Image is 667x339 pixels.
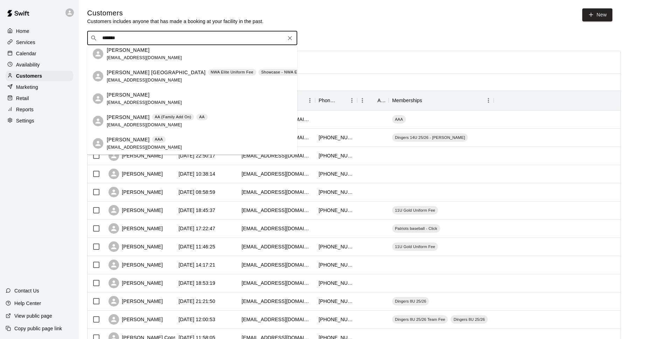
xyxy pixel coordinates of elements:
div: 11U Gold Uniform Fee [392,206,438,214]
div: +19168683466 [319,280,354,287]
div: +15019938962 [319,152,354,159]
button: Menu [305,95,315,106]
div: +14792231570 [319,207,354,214]
div: +16303624400 [319,170,354,177]
p: AA (Family Add On) [155,114,192,120]
div: Memberships [392,91,422,110]
div: +16085885757 [319,261,354,268]
div: Customers [6,71,73,81]
div: [PERSON_NAME] [109,278,163,288]
div: 2025-08-09 10:38:14 [179,170,215,177]
p: NWA Elite Uniform Fee [211,69,253,75]
button: Menu [483,95,494,106]
span: [EMAIL_ADDRESS][DOMAIN_NAME] [107,145,182,150]
div: Jackson Stewart [93,116,103,126]
span: [EMAIL_ADDRESS][DOMAIN_NAME] [107,78,182,83]
div: Patriots baseball - Click [392,224,440,233]
div: Jackson Ferrell [93,138,103,149]
p: Customers includes anyone that has made a booking at your facility in the past. [87,18,264,25]
div: bdavittelectric@gmail.com [242,243,312,250]
p: Help Center [14,300,41,307]
div: [PERSON_NAME] [109,150,163,161]
p: Copy public page link [14,325,62,332]
button: Menu [347,95,357,106]
div: +14794267806 [319,189,354,196]
div: Search customers by name or email [87,31,297,45]
div: Judah Jackson [93,49,103,59]
div: donklamert@me.com [242,170,312,177]
p: [PERSON_NAME] [GEOGRAPHIC_DATA] [107,69,206,76]
a: Services [6,37,73,48]
p: Services [16,39,35,46]
div: [PERSON_NAME] [109,169,163,179]
div: [PERSON_NAME] [109,296,163,306]
div: 2025-08-05 21:21:50 [179,298,215,305]
p: Customers [16,72,42,79]
span: Dingers 8U 25/26 Team Fee [392,317,448,322]
a: New [582,8,612,21]
a: Calendar [6,48,73,59]
button: Menu [357,95,368,106]
p: View public page [14,312,52,319]
div: [PERSON_NAME] [109,260,163,270]
p: Availability [16,61,40,68]
div: +18014584566 [319,134,354,141]
div: 2025-08-04 12:00:53 [179,316,215,323]
div: Email [238,91,315,110]
button: Clear [285,33,295,43]
h5: Customers [87,8,264,18]
span: Dingers 8U 25/26 [392,298,429,304]
a: Settings [6,115,73,126]
div: Reports [6,104,73,115]
div: +14176298538 [319,243,354,250]
p: [PERSON_NAME] [107,47,150,54]
div: Dingers 14U 25/26 - [PERSON_NAME] [392,133,468,142]
div: Memberships [389,91,494,110]
span: Patriots baseball - Click [392,226,440,231]
div: bhelms910@gmail.com [242,298,312,305]
div: 2025-08-08 11:46:25 [179,243,215,250]
div: AAA [392,115,406,123]
p: [PERSON_NAME] [107,91,150,99]
div: Age [357,91,389,110]
a: Retail [6,93,73,104]
div: trentondarling@yahoo.com [242,225,312,232]
button: Sort [368,96,377,105]
div: [PERSON_NAME] [109,314,163,325]
div: 2025-08-07 14:17:21 [179,261,215,268]
span: 11U Gold Uniform Fee [392,244,438,249]
div: Dingers 8U 25/26 [451,315,487,324]
p: Home [16,28,29,35]
div: Age [377,91,385,110]
a: Availability [6,59,73,70]
p: Marketing [16,84,38,91]
div: lovejoy1230@yahoo.com [242,189,312,196]
p: Retail [16,95,29,102]
div: 2025-08-08 18:45:37 [179,207,215,214]
button: Sort [422,96,432,105]
div: 2025-08-08 17:22:47 [179,225,215,232]
p: AA [199,114,205,120]
div: sdavis8806@gmail.com [242,152,312,159]
p: Reports [16,106,34,113]
p: [PERSON_NAME] [107,114,150,121]
div: Jackson Madrid [93,71,103,82]
a: Marketing [6,82,73,92]
div: Phone Number [315,91,357,110]
span: Dingers 8U 25/26 [451,317,487,322]
div: Dingers 8U 25/26 [392,297,429,305]
span: Dingers 14U 25/26 - [PERSON_NAME] [392,135,468,140]
div: 2025-08-09 08:58:59 [179,189,215,196]
span: [EMAIL_ADDRESS][DOMAIN_NAME] [107,122,182,127]
div: jrdwhittle@gmail.com [242,280,312,287]
p: Contact Us [14,287,39,294]
div: Kinley Jackson [93,93,103,104]
div: [PERSON_NAME] [109,223,163,234]
div: [PERSON_NAME] [109,187,163,197]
